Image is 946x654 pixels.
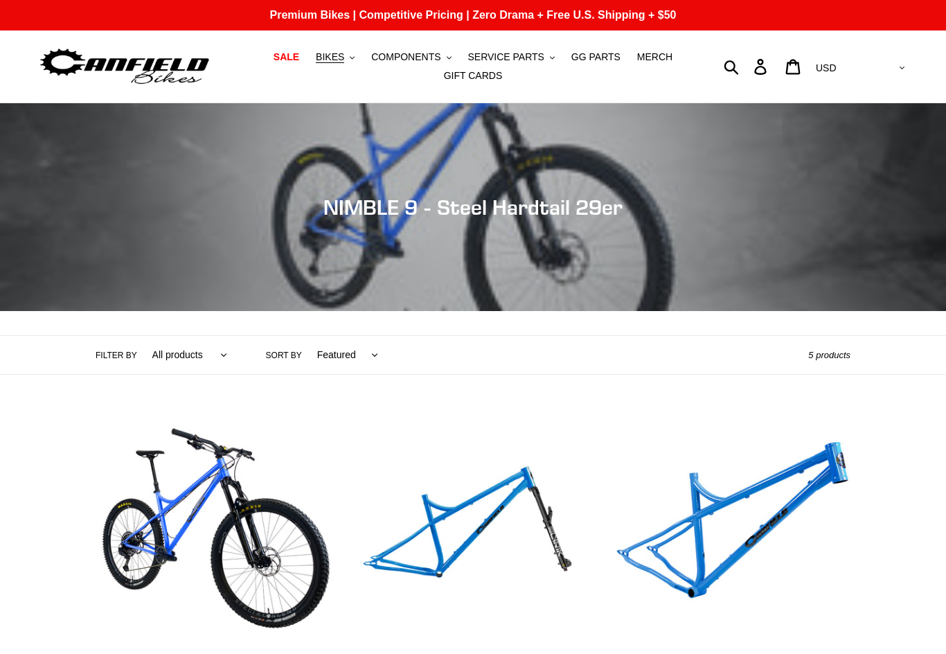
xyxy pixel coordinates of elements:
[564,48,627,67] a: GG PARTS
[323,195,623,220] span: NIMBLE 9 - Steel Hardtail 29er
[266,349,302,362] label: Sort by
[267,48,306,67] a: SALE
[316,51,344,63] span: BIKES
[38,45,211,89] img: Canfield Bikes
[437,67,510,85] a: GIFT CARDS
[808,350,850,360] span: 5 products
[274,51,299,63] span: SALE
[309,48,362,67] button: BIKES
[637,51,672,63] span: MERCH
[571,51,621,63] span: GG PARTS
[371,51,440,63] span: COMPONENTS
[444,70,503,82] span: GIFT CARDS
[467,51,544,63] span: SERVICE PARTS
[630,48,679,67] a: MERCH
[96,349,137,362] label: Filter by
[364,48,458,67] button: COMPONENTS
[461,48,561,67] button: SERVICE PARTS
